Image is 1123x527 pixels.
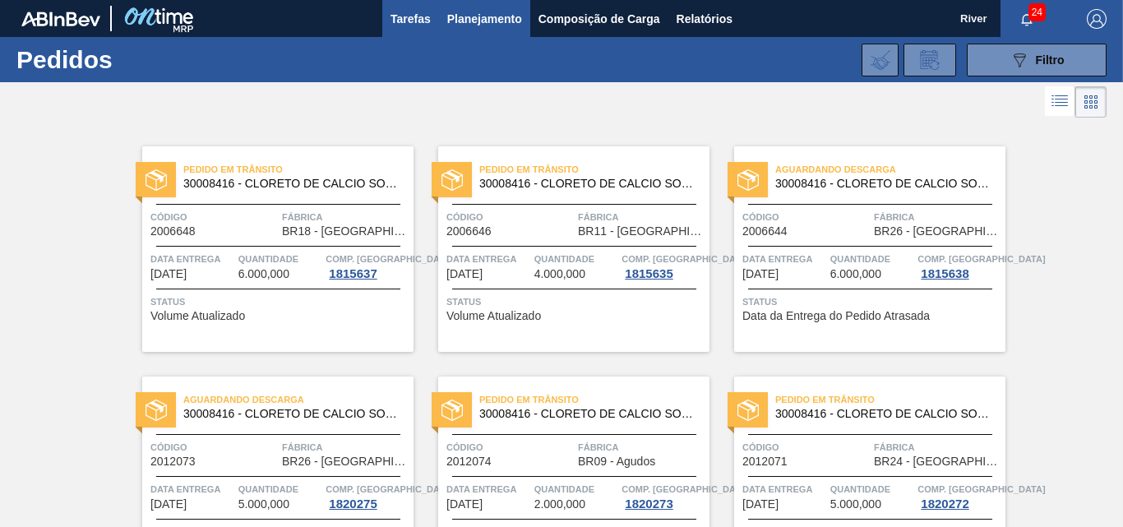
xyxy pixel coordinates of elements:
span: Fábrica [578,439,705,455]
span: Volume Atualizado [446,310,541,322]
span: Fábrica [282,439,409,455]
div: Solicitação de Revisão de Pedidos [903,44,956,76]
span: Pedido em Trânsito [479,391,709,408]
a: Comp. [GEOGRAPHIC_DATA]1820275 [326,481,409,511]
span: Data entrega [150,481,234,497]
span: Filtro [1036,53,1065,67]
span: Comp. Carga [326,251,453,267]
span: Pedido em Trânsito [479,161,709,178]
span: 30008416 - CLORETO DE CALCIO SOLUCAO 40% [775,178,992,190]
span: 30008416 - CLORETO DE CALCIO SOLUCAO 40% [479,408,696,420]
img: Logout [1087,9,1107,29]
span: 2006648 [150,225,196,238]
span: BR26 - Uberlândia [282,455,409,468]
span: 2.000,000 [534,498,585,511]
span: Comp. Carga [326,481,453,497]
span: Comp. Carga [917,481,1045,497]
a: statusPedido em Trânsito30008416 - CLORETO DE CALCIO SOLUCAO 40%Código2006648FábricaBR18 - [GEOGR... [118,146,414,352]
span: 5.000,000 [238,498,289,511]
span: Código [446,209,574,225]
span: 24/08/2025 [150,268,187,280]
span: 24/08/2025 [446,268,483,280]
a: Comp. [GEOGRAPHIC_DATA]1815638 [917,251,1001,280]
span: Relatórios [677,9,732,29]
span: Quantidade [830,481,914,497]
span: Volume Atualizado [150,310,245,322]
span: 30/08/2025 [742,498,779,511]
div: 1820272 [917,497,972,511]
img: status [146,169,167,191]
span: Código [742,209,870,225]
span: Quantidade [238,251,322,267]
span: Status [446,294,705,310]
span: Tarefas [391,9,431,29]
span: 4.000,000 [534,268,585,280]
a: Comp. [GEOGRAPHIC_DATA]1815637 [326,251,409,280]
span: Pedido em Trânsito [775,391,1005,408]
span: Comp. Carga [917,251,1045,267]
span: Código [742,439,870,455]
span: Fábrica [578,209,705,225]
span: Fábrica [874,439,1001,455]
span: Data entrega [446,251,530,267]
span: Status [150,294,409,310]
img: TNhmsLtSVTkK8tSr43FrP2fwEKptu5GPRR3wAAAABJRU5ErkJggg== [21,12,100,26]
span: 24 [1028,3,1046,21]
span: 30008416 - CLORETO DE CALCIO SOLUCAO 40% [183,178,400,190]
span: Data entrega [742,481,826,497]
div: 1815635 [622,267,676,280]
span: Quantidade [534,251,618,267]
a: statusPedido em Trânsito30008416 - CLORETO DE CALCIO SOLUCAO 40%Código2006646FábricaBR11 - [GEOGR... [414,146,709,352]
span: 2006646 [446,225,492,238]
span: 25/08/2025 [742,268,779,280]
span: Código [150,209,278,225]
span: BR11 - São Luís [578,225,705,238]
span: BR24 - Ponta Grossa [874,455,1001,468]
span: Código [150,439,278,455]
span: Pedido em Trânsito [183,161,414,178]
span: Quantidade [534,481,618,497]
span: 30008416 - CLORETO DE CALCIO SOLUCAO 40% [183,408,400,420]
span: Data entrega [742,251,826,267]
span: BR26 - Uberlândia [874,225,1001,238]
span: Aguardando Descarga [183,391,414,408]
span: Comp. Carga [622,251,749,267]
a: Comp. [GEOGRAPHIC_DATA]1820272 [917,481,1001,511]
span: Fábrica [874,209,1001,225]
div: 1820273 [622,497,676,511]
span: Composição de Carga [538,9,660,29]
img: status [146,400,167,421]
div: Importar Negociações dos Pedidos [862,44,899,76]
span: Código [446,439,574,455]
span: 30008416 - CLORETO DE CALCIO SOLUCAO 40% [479,178,696,190]
span: Planejamento [447,9,522,29]
span: Data entrega [150,251,234,267]
span: 29/08/2025 [446,498,483,511]
img: status [737,400,759,421]
span: 2012071 [742,455,788,468]
span: BR09 - Agudos [578,455,655,468]
span: Quantidade [238,481,322,497]
img: status [441,169,463,191]
button: Notificações [1001,7,1053,30]
span: 2012073 [150,455,196,468]
span: 2012074 [446,455,492,468]
div: Visão em Lista [1045,86,1075,118]
div: 1820275 [326,497,380,511]
span: Fábrica [282,209,409,225]
span: 6.000,000 [238,268,289,280]
a: statusAguardando Descarga30008416 - CLORETO DE CALCIO SOLUCAO 40%Código2006644FábricaBR26 - [GEOG... [709,146,1005,352]
span: Comp. Carga [622,481,749,497]
span: Data entrega [446,481,530,497]
div: 1815638 [917,267,972,280]
span: Status [742,294,1001,310]
img: status [737,169,759,191]
h1: Pedidos [16,50,247,69]
span: Aguardando Descarga [775,161,1005,178]
span: Data da Entrega do Pedido Atrasada [742,310,930,322]
span: BR18 - Pernambuco [282,225,409,238]
div: 1815637 [326,267,380,280]
div: Visão em Cards [1075,86,1107,118]
a: Comp. [GEOGRAPHIC_DATA]1820273 [622,481,705,511]
button: Filtro [967,44,1107,76]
